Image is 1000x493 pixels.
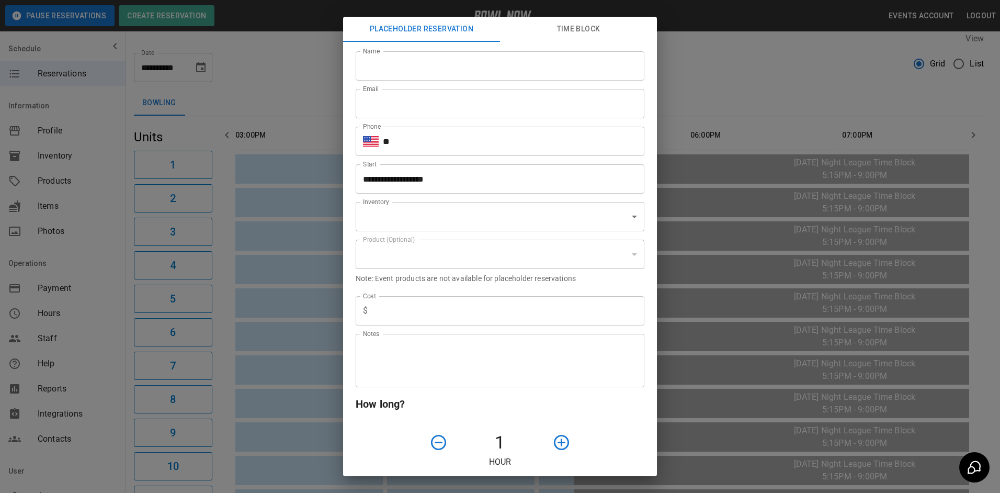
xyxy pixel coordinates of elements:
[363,160,377,169] label: Start
[356,164,637,194] input: Choose date, selected date is Oct 2, 2025
[343,17,500,42] button: Placeholder Reservation
[356,273,644,284] p: Note: Event products are not available for placeholder reservations
[363,133,379,149] button: Select country
[356,240,644,269] div: ​
[363,122,381,131] label: Phone
[500,17,657,42] button: Time Block
[363,305,368,317] p: $
[356,396,644,412] h6: How long?
[356,202,644,231] div: ​
[452,432,548,454] h4: 1
[356,456,644,468] p: Hour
